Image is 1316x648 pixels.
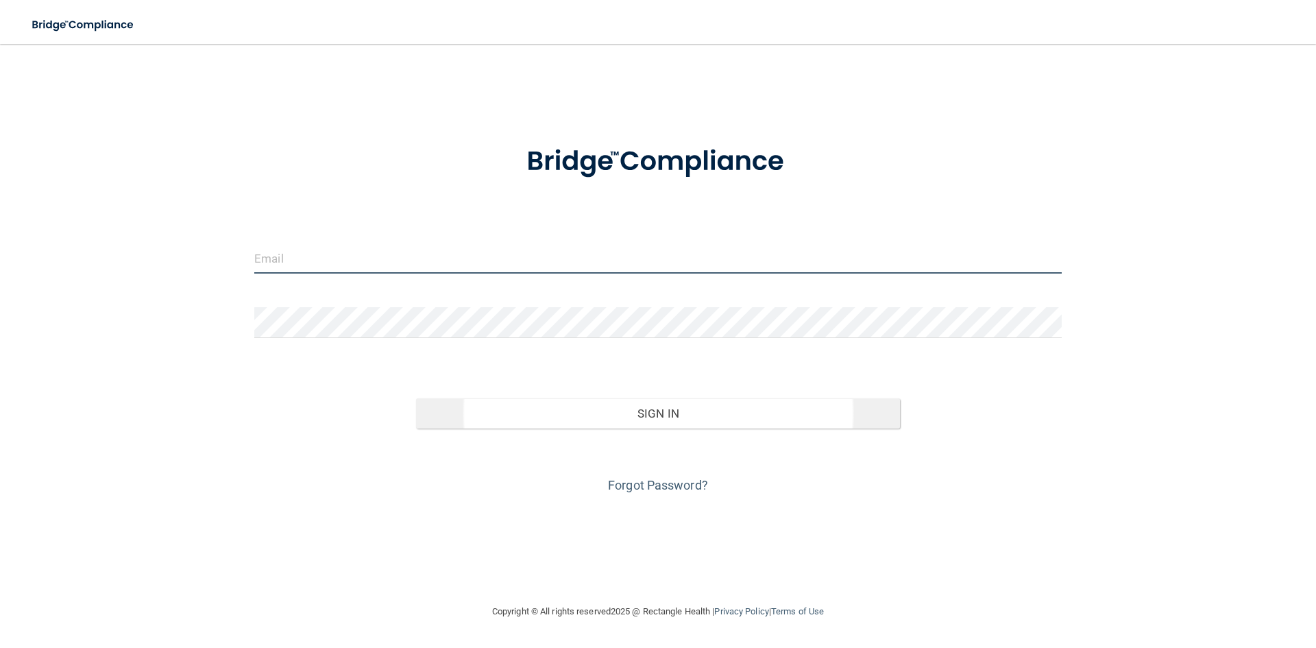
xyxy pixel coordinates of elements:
[714,606,768,616] a: Privacy Policy
[771,606,824,616] a: Terms of Use
[254,243,1062,274] input: Email
[416,398,901,429] button: Sign In
[498,126,818,197] img: bridge_compliance_login_screen.278c3ca4.svg
[21,11,147,39] img: bridge_compliance_login_screen.278c3ca4.svg
[608,478,708,492] a: Forgot Password?
[408,590,908,634] div: Copyright © All rights reserved 2025 @ Rectangle Health | |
